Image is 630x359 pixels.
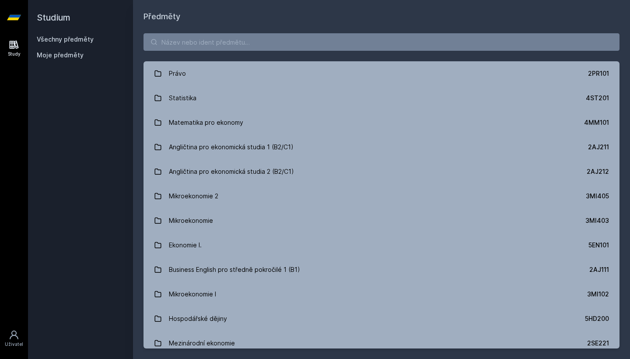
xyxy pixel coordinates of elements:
a: Právo 2PR101 [143,61,619,86]
a: Ekonomie I. 5EN101 [143,233,619,257]
div: 2AJ111 [589,265,609,274]
div: 2PR101 [588,69,609,78]
div: 5EN101 [588,241,609,250]
a: Mikroekonomie 3MI403 [143,208,619,233]
div: Mikroekonomie [169,212,213,229]
div: Statistika [169,89,196,107]
input: Název nebo ident předmětu… [143,33,619,51]
div: Study [8,51,21,57]
a: Mezinárodní ekonomie 2SE221 [143,331,619,355]
a: Všechny předměty [37,35,94,43]
div: 3MI405 [586,192,609,201]
div: 5HD200 [585,314,609,323]
a: Angličtina pro ekonomická studia 1 (B2/C1) 2AJ211 [143,135,619,159]
div: Business English pro středně pokročilé 1 (B1) [169,261,300,278]
div: Matematika pro ekonomy [169,114,243,131]
a: Hospodářské dějiny 5HD200 [143,306,619,331]
div: Mikroekonomie I [169,285,216,303]
a: Uživatel [2,325,26,352]
a: Angličtina pro ekonomická studia 2 (B2/C1) 2AJ212 [143,159,619,184]
div: 2AJ212 [587,167,609,176]
div: Ekonomie I. [169,236,202,254]
a: Business English pro středně pokročilé 1 (B1) 2AJ111 [143,257,619,282]
div: 2SE221 [587,339,609,348]
div: Mikroekonomie 2 [169,187,218,205]
div: 4ST201 [586,94,609,102]
a: Study [2,35,26,62]
a: Mikroekonomie I 3MI102 [143,282,619,306]
div: Mezinárodní ekonomie [169,334,235,352]
div: Právo [169,65,186,82]
a: Mikroekonomie 2 3MI405 [143,184,619,208]
h1: Předměty [143,11,619,23]
div: 2AJ211 [588,143,609,151]
div: Angličtina pro ekonomická studia 2 (B2/C1) [169,163,294,180]
div: Uživatel [5,341,23,348]
a: Statistika 4ST201 [143,86,619,110]
div: 4MM101 [584,118,609,127]
div: 3MI403 [585,216,609,225]
a: Matematika pro ekonomy 4MM101 [143,110,619,135]
span: Moje předměty [37,51,84,60]
div: Hospodářské dějiny [169,310,227,327]
div: 3MI102 [587,290,609,299]
div: Angličtina pro ekonomická studia 1 (B2/C1) [169,138,294,156]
